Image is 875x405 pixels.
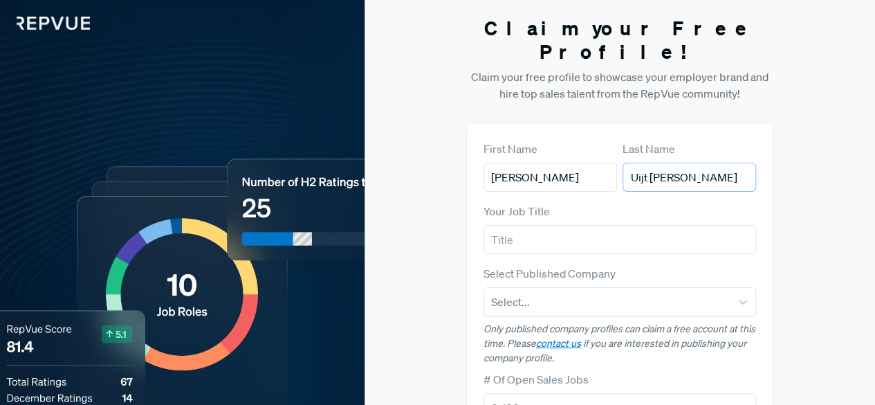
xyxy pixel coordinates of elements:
[483,371,589,388] label: # Of Open Sales Jobs
[483,265,616,282] label: Select Published Company
[467,17,773,63] h3: Claim your Free Profile!
[623,163,756,192] input: Last Name
[483,203,550,219] label: Your Job Title
[483,225,757,254] input: Title
[623,141,675,157] label: Last Name
[483,163,617,192] input: First Name
[467,69,773,102] p: Claim your free profile to showcase your employer brand and hire top sales talent from the RepVue...
[536,337,581,350] a: contact us
[483,141,537,157] label: First Name
[483,322,757,366] p: Only published company profiles can claim a free account at this time. Please if you are interest...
